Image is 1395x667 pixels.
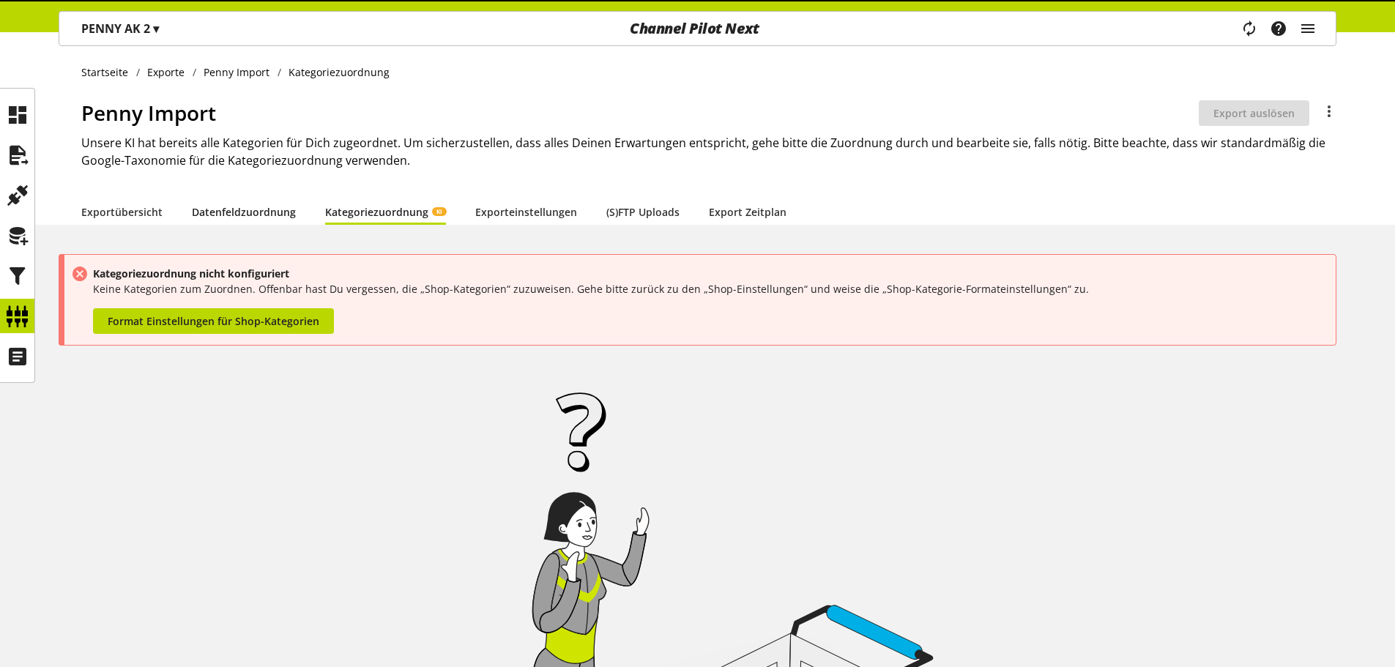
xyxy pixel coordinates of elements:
[475,204,577,220] a: Exporteinstellungen
[81,64,128,80] span: Startseite
[81,134,1336,169] h2: Unsere KI hat bereits alle Kategorien für Dich zugeordnet. Um sicherzustellen, dass alles Deinen ...
[436,207,442,216] span: KI
[93,281,1329,297] p: Keine Kategorien zum Zuordnen. Offenbar hast Du vergessen, die „Shop-Kategorien“ zuzuweisen. Gehe...
[140,64,193,80] a: Exporte
[108,313,319,329] span: Format Einstellungen für Shop-Kategorien
[606,204,680,220] a: (S)FTP Uploads
[153,21,159,37] span: ▾
[147,64,185,80] span: Exporte
[1213,105,1295,121] span: Export auslösen
[59,11,1336,46] nav: main navigation
[192,204,296,220] a: Datenfeldzuordnung
[81,97,1199,128] h1: Penny Import
[709,204,786,220] a: Export Zeitplan
[81,64,136,80] a: Startseite
[1199,100,1309,126] button: Export auslösen
[81,204,163,220] a: Exportübersicht
[93,308,334,334] a: Format Einstellungen für Shop-Kategorien
[325,204,446,220] a: KategoriezuordnungKI
[81,20,159,37] p: PENNY AK 2
[93,266,1329,281] h4: Kategoriezuordnung nicht konfiguriert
